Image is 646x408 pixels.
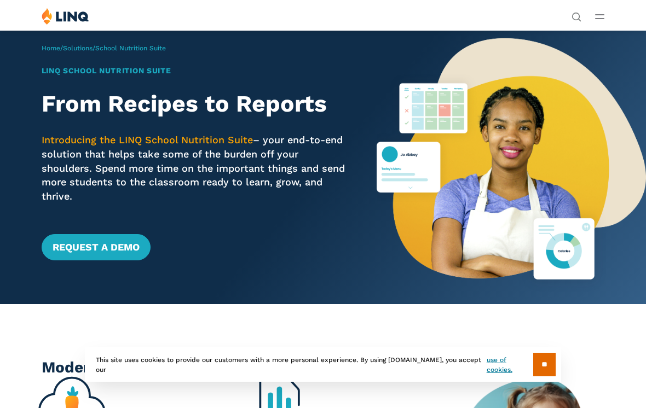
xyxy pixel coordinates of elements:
h2: From Recipes to Reports [42,90,351,117]
a: use of cookies. [487,355,533,375]
a: Home [42,44,60,52]
a: Solutions [63,44,93,52]
nav: Utility Navigation [572,8,581,21]
button: Open Search Bar [572,11,581,21]
h2: Modernizing Schools, Inspiring Success [42,357,605,378]
span: School Nutrition Suite [95,44,166,52]
img: Nutrition Suite Launch [377,30,646,304]
h1: LINQ School Nutrition Suite [42,65,351,77]
div: This site uses cookies to provide our customers with a more personal experience. By using [DOMAIN... [85,347,561,382]
button: Open Main Menu [595,10,604,22]
img: LINQ | K‑12 Software [42,8,89,25]
p: – your end-to-end solution that helps take some of the burden off your shoulders. Spend more time... [42,133,351,203]
a: Request a Demo [42,234,151,260]
span: / / [42,44,166,52]
span: Introducing the LINQ School Nutrition Suite [42,134,253,145]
